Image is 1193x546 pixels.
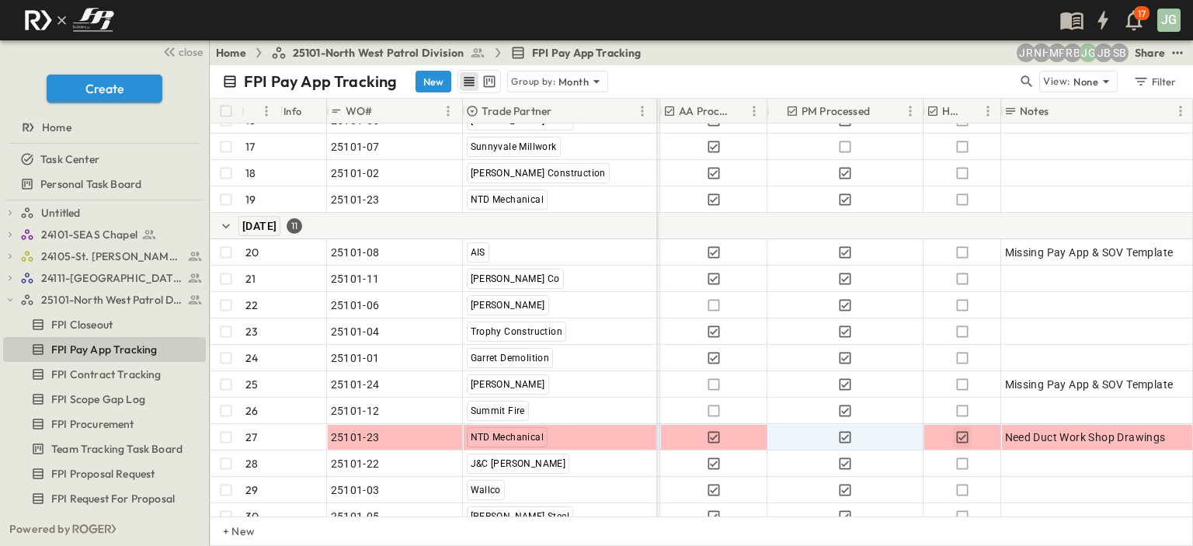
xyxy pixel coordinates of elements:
[3,438,203,460] a: Team Tracking Task Board
[3,413,203,435] a: FPI Procurement
[245,297,258,313] p: 22
[3,339,203,360] a: FPI Pay App Tracking
[633,102,652,120] button: Menu
[532,45,641,61] span: FPI Pay App Tracking
[245,456,258,471] p: 28
[40,176,141,192] span: Personal Task Board
[245,324,258,339] p: 23
[245,482,258,498] p: 29
[1079,43,1097,62] div: Josh Gille (jgille@fpibuilders.com)
[51,367,162,382] span: FPI Contract Tracking
[966,103,983,120] button: Sort
[248,103,265,120] button: Sort
[223,523,232,539] p: + New
[245,139,255,155] p: 17
[376,103,393,120] button: Sort
[242,99,280,123] div: #
[457,70,501,93] div: table view
[1157,9,1181,32] div: JG
[471,273,560,284] span: [PERSON_NAME] Co
[331,245,380,260] span: 25101-08
[1020,103,1049,119] p: Notes
[471,247,485,258] span: AIS
[51,317,113,332] span: FPI Closeout
[1005,245,1174,260] span: Missing Pay App & SOV Template
[47,75,162,103] button: Create
[3,173,203,195] a: Personal Task Board
[510,45,641,61] a: FPI Pay App Tracking
[471,405,525,416] span: Summit Fire
[471,115,570,126] span: [PERSON_NAME] Steel
[1032,43,1051,62] div: Nila Hutcheson (nhutcheson@fpibuilders.com)
[3,200,206,225] div: Untitledtest
[287,218,302,234] div: 11
[471,141,557,152] span: Sunnyvale Millwork
[331,509,380,524] span: 25101-05
[3,387,206,412] div: FPI Scope Gap Logtest
[245,509,259,524] p: 30
[3,244,206,269] div: 24105-St. Matthew Kitchen Renotest
[1063,43,1082,62] div: Regina Barnett (rbarnett@fpibuilders.com)
[3,117,203,138] a: Home
[245,429,257,445] p: 27
[3,363,203,385] a: FPI Contract Tracking
[51,416,134,432] span: FPI Procurement
[439,102,457,120] button: Menu
[179,44,203,60] span: close
[331,350,380,366] span: 25101-01
[942,103,963,119] p: HOLD CHECK
[331,139,380,155] span: 25101-07
[20,224,203,245] a: 24101-SEAS Chapel
[245,271,256,287] p: 21
[331,297,380,313] span: 25101-06
[679,103,729,119] p: AA Processed
[156,40,206,62] button: close
[3,287,206,312] div: 25101-North West Patrol Divisiontest
[41,270,183,286] span: 24111-[GEOGRAPHIC_DATA]
[51,441,183,457] span: Team Tracking Task Board
[20,509,203,531] a: St. Vincent De Paul Renovations
[482,103,551,119] p: Trade Partner
[3,412,206,436] div: FPI Procurementtest
[242,220,277,232] span: [DATE]
[3,388,203,410] a: FPI Scope Gap Log
[471,458,566,469] span: J&C [PERSON_NAME]
[3,148,203,170] a: Task Center
[293,45,464,61] span: 25101-North West Patrol Division
[331,192,380,207] span: 25101-23
[331,482,380,498] span: 25101-03
[1048,43,1066,62] div: Monica Pruteanu (mpruteanu@fpibuilders.com)
[331,456,380,471] span: 25101-22
[244,71,397,92] p: FPI Pay App Tracking
[1168,43,1187,62] button: test
[873,103,890,120] button: Sort
[20,289,203,311] a: 25101-North West Patrol Division
[3,314,203,336] a: FPI Closeout
[3,461,206,486] div: FPI Proposal Requesttest
[257,102,276,120] button: Menu
[471,326,563,337] span: Trophy Construction
[1073,74,1098,89] p: None
[331,403,380,419] span: 25101-12
[331,377,380,392] span: 25101-24
[271,45,485,61] a: 25101-North West Patrol Division
[471,379,545,390] span: [PERSON_NAME]
[51,391,145,407] span: FPI Scope Gap Log
[42,120,71,135] span: Home
[216,45,651,61] nav: breadcrumbs
[1127,71,1181,92] button: Filter
[51,466,155,482] span: FPI Proposal Request
[41,249,183,264] span: 24105-St. Matthew Kitchen Reno
[1005,377,1174,392] span: Missing Pay App & SOV Template
[511,74,555,89] p: Group by:
[3,266,206,290] div: 24111-[GEOGRAPHIC_DATA]test
[416,71,451,92] button: New
[283,89,302,133] div: Info
[1017,43,1035,62] div: Jayden Ramirez (jramirez@fpibuilders.com)
[1171,102,1190,120] button: Menu
[41,205,80,221] span: Untitled
[471,511,570,522] span: [PERSON_NAME] Steel
[51,491,175,506] span: FPI Request For Proposal
[979,102,997,120] button: Menu
[245,245,259,260] p: 20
